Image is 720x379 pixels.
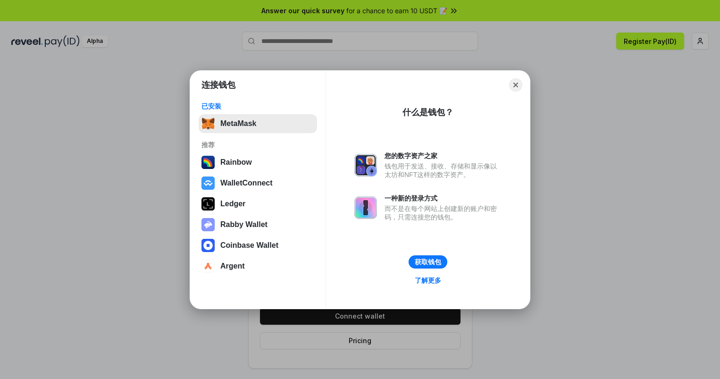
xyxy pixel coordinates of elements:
div: Rabby Wallet [220,220,268,229]
img: svg+xml,%3Csvg%20width%3D%2228%22%20height%3D%2228%22%20viewBox%3D%220%200%2028%2028%22%20fill%3D... [201,177,215,190]
h1: 连接钱包 [201,79,235,91]
button: Ledger [199,194,317,213]
button: Rainbow [199,153,317,172]
img: svg+xml,%3Csvg%20width%3D%22120%22%20height%3D%22120%22%20viewBox%3D%220%200%20120%20120%22%20fil... [201,156,215,169]
img: svg+xml,%3Csvg%20xmlns%3D%22http%3A%2F%2Fwww.w3.org%2F2000%2Fsvg%22%20fill%3D%22none%22%20viewBox... [354,196,377,219]
div: 什么是钱包？ [402,107,453,118]
div: WalletConnect [220,179,273,187]
button: Argent [199,257,317,276]
button: Close [509,78,522,92]
img: svg+xml,%3Csvg%20xmlns%3D%22http%3A%2F%2Fwww.w3.org%2F2000%2Fsvg%22%20width%3D%2228%22%20height%3... [201,197,215,211]
div: 钱包用于发送、接收、存储和显示像以太坊和NFT这样的数字资产。 [385,162,502,179]
button: Coinbase Wallet [199,236,317,255]
button: Rabby Wallet [199,215,317,234]
img: svg+xml,%3Csvg%20width%3D%2228%22%20height%3D%2228%22%20viewBox%3D%220%200%2028%2028%22%20fill%3D... [201,239,215,252]
img: svg+xml,%3Csvg%20xmlns%3D%22http%3A%2F%2Fwww.w3.org%2F2000%2Fsvg%22%20fill%3D%22none%22%20viewBox... [354,154,377,177]
div: 您的数字资产之家 [385,152,502,160]
button: MetaMask [199,114,317,133]
button: WalletConnect [199,174,317,193]
div: Ledger [220,200,245,208]
div: Coinbase Wallet [220,241,278,250]
div: 获取钱包 [415,258,441,266]
div: 已安装 [201,102,314,110]
div: 了解更多 [415,276,441,285]
img: svg+xml,%3Csvg%20xmlns%3D%22http%3A%2F%2Fwww.w3.org%2F2000%2Fsvg%22%20fill%3D%22none%22%20viewBox... [201,218,215,231]
div: 而不是在每个网站上创建新的账户和密码，只需连接您的钱包。 [385,204,502,221]
div: Argent [220,262,245,270]
div: 推荐 [201,141,314,149]
img: svg+xml,%3Csvg%20fill%3D%22none%22%20height%3D%2233%22%20viewBox%3D%220%200%2035%2033%22%20width%... [201,117,215,130]
button: 获取钱包 [409,255,447,269]
div: MetaMask [220,119,256,128]
a: 了解更多 [409,274,447,286]
div: 一种新的登录方式 [385,194,502,202]
div: Rainbow [220,158,252,167]
img: svg+xml,%3Csvg%20width%3D%2228%22%20height%3D%2228%22%20viewBox%3D%220%200%2028%2028%22%20fill%3D... [201,260,215,273]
